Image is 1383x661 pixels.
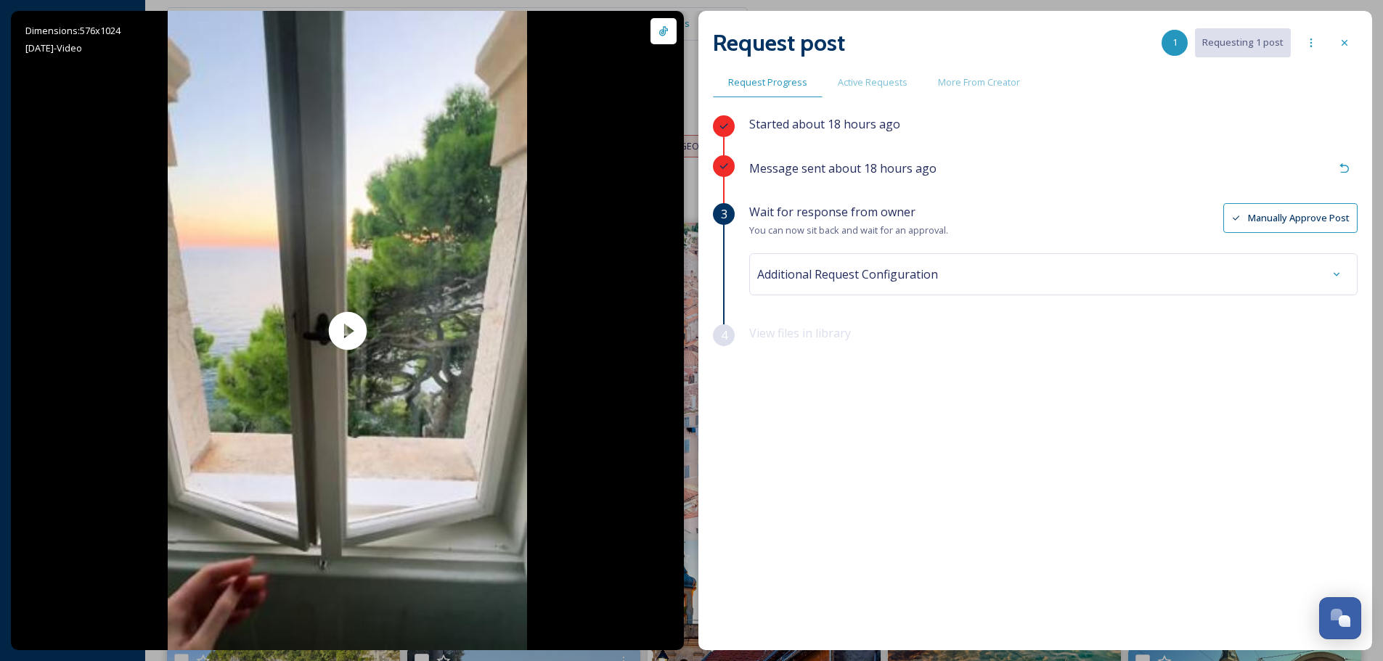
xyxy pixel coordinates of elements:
span: 4 [721,327,727,344]
span: 3 [721,205,727,223]
h2: Request post [713,25,845,60]
img: thumbnail [168,11,528,650]
button: Open Chat [1319,597,1361,639]
span: Started about 18 hours ago [749,116,900,132]
button: Requesting 1 post [1195,28,1291,57]
span: Active Requests [838,75,907,89]
span: 1 [1172,36,1178,49]
span: You can now sit back and wait for an approval. [749,223,948,237]
span: Dimensions: 576 x 1024 [25,24,121,37]
span: Request Progress [728,75,807,89]
span: Wait for response from owner [749,204,915,220]
span: View files in library [749,325,851,341]
span: [DATE] - Video [25,41,82,54]
span: Additional Request Configuration [757,266,938,283]
button: Manually Approve Post [1223,203,1358,233]
span: Message sent about 18 hours ago [749,160,937,176]
span: More From Creator [938,75,1020,89]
